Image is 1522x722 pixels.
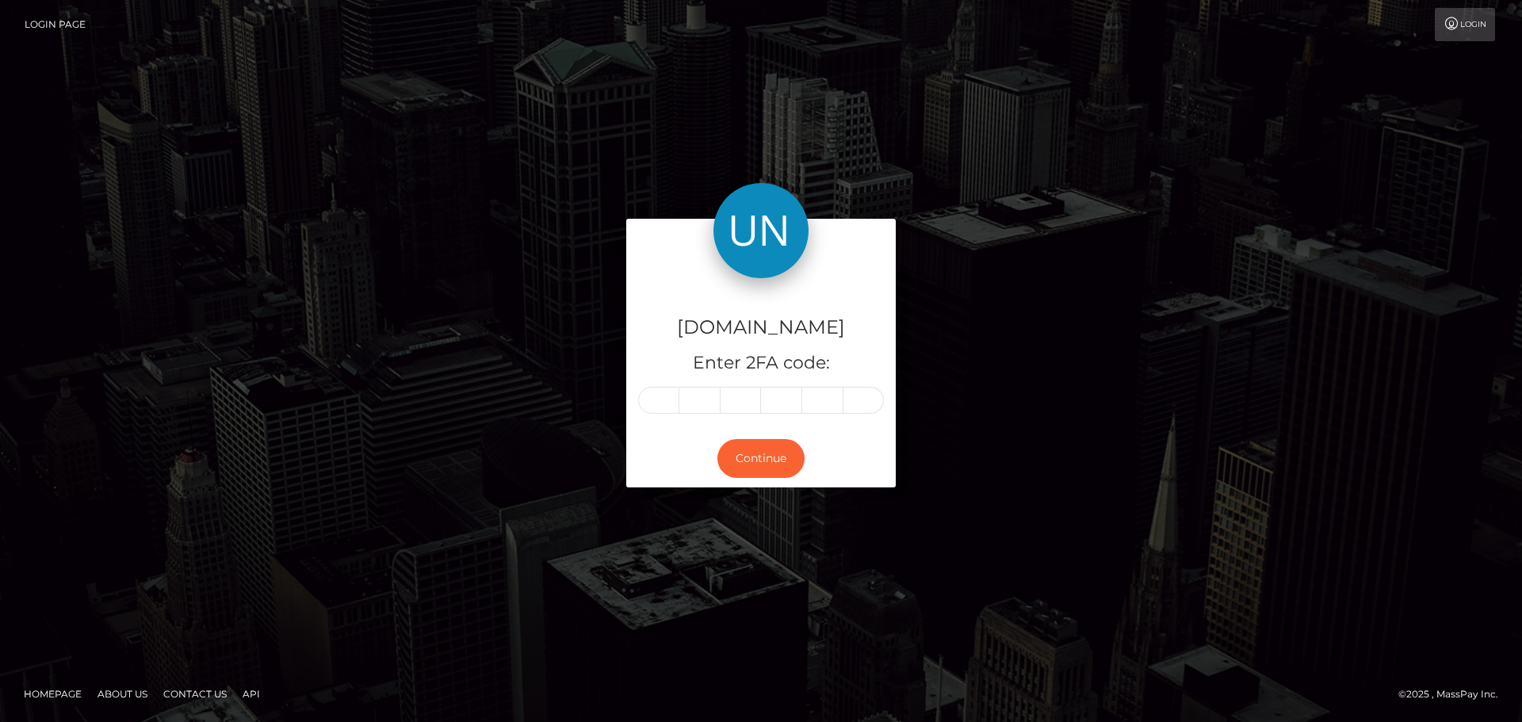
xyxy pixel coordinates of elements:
[17,682,88,706] a: Homepage
[638,351,884,376] h5: Enter 2FA code:
[91,682,154,706] a: About Us
[1398,686,1510,703] div: © 2025 , MassPay Inc.
[713,183,809,278] img: Unlockt.me
[25,8,86,41] a: Login Page
[717,439,805,478] button: Continue
[638,314,884,342] h4: [DOMAIN_NAME]
[157,682,233,706] a: Contact Us
[1435,8,1495,41] a: Login
[236,682,266,706] a: API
